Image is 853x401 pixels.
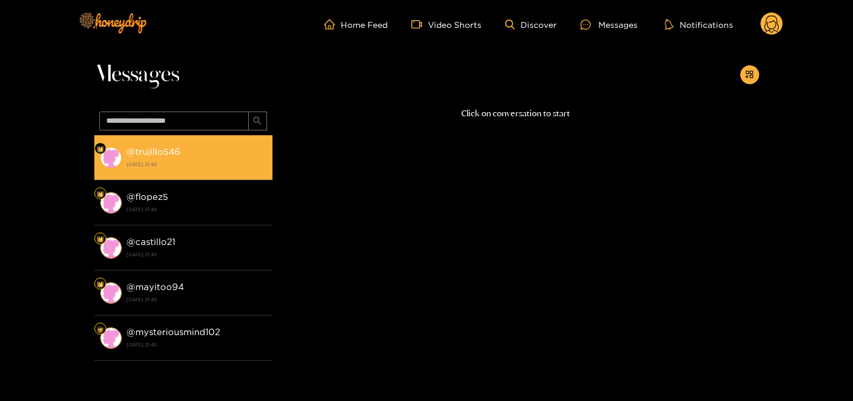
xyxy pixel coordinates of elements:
[97,190,104,198] img: Fan Level
[100,192,122,214] img: conversation
[411,19,428,30] span: video-camera
[253,116,262,126] span: search
[272,107,759,120] p: Click on conversation to start
[126,339,267,350] strong: [DATE] 21:40
[126,294,267,305] strong: [DATE] 21:40
[94,61,179,89] span: Messages
[745,70,754,80] span: appstore-add
[661,18,737,30] button: Notifications
[505,20,557,30] a: Discover
[100,147,122,168] img: conversation
[324,19,341,30] span: home
[324,19,388,30] a: Home Feed
[97,326,104,333] img: Fan Level
[126,327,220,337] strong: @ mysteriousmind102
[126,204,267,215] strong: [DATE] 21:40
[97,281,104,288] img: Fan Level
[100,282,122,304] img: conversation
[126,237,175,247] strong: @ castillo21
[126,159,267,170] strong: [DATE] 21:40
[97,145,104,152] img: Fan Level
[581,18,638,31] div: Messages
[411,19,481,30] a: Video Shorts
[100,237,122,259] img: conversation
[126,192,168,202] strong: @ flopez5
[126,147,180,157] strong: @ trujillo546
[97,235,104,243] img: Fan Level
[100,327,122,349] img: conversation
[740,65,759,84] button: appstore-add
[126,249,267,260] strong: [DATE] 21:40
[248,112,267,131] button: search
[126,282,184,292] strong: @ mayitoo94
